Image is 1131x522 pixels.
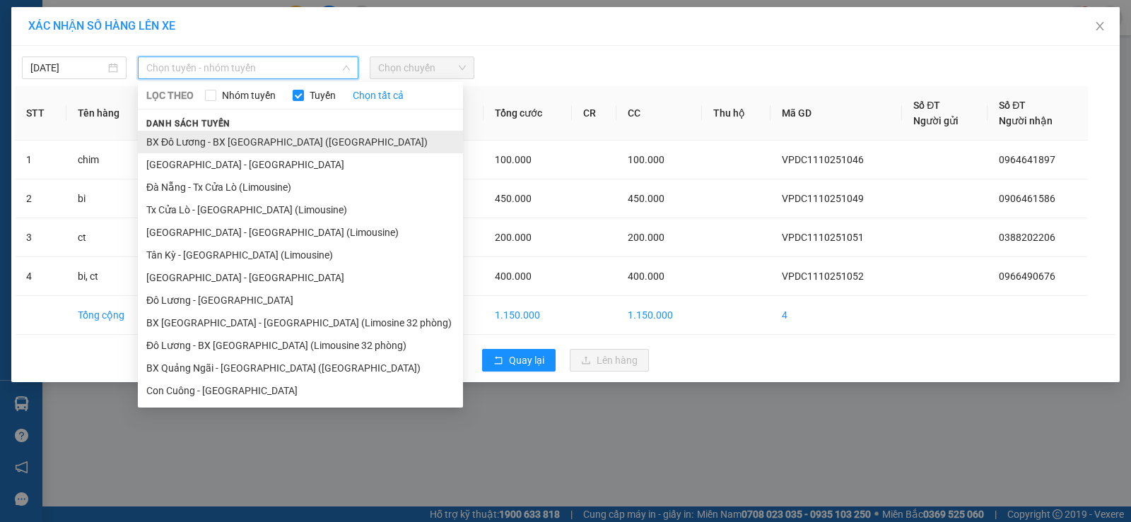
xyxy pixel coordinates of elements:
span: 400.000 [628,271,664,282]
td: bi [66,179,154,218]
li: BX Đô Lương - BX [GEOGRAPHIC_DATA] ([GEOGRAPHIC_DATA]) [138,131,463,153]
button: rollbackQuay lại [482,349,556,372]
li: Tx Cửa Lò - [GEOGRAPHIC_DATA] (Limousine) [138,198,463,221]
span: 100.000 [628,154,664,165]
button: Close [1080,7,1120,47]
li: Đà Nẵng - Tx Cửa Lò (Limousine) [138,176,463,198]
span: Danh sách tuyến [138,117,239,130]
td: 4 [770,296,903,335]
td: chim [66,141,154,179]
li: [GEOGRAPHIC_DATA] - [GEOGRAPHIC_DATA] [138,266,463,289]
td: 3 [15,218,66,257]
th: STT [15,86,66,141]
span: Người gửi [913,115,959,126]
td: 1.150.000 [616,296,702,335]
span: 100.000 [495,154,532,165]
td: Tổng cộng [66,296,154,335]
th: Tổng cước [484,86,572,141]
span: Người nhận [999,115,1053,126]
span: 450.000 [628,193,664,204]
span: rollback [493,355,503,367]
li: Con Cuông - [GEOGRAPHIC_DATA] [138,379,463,402]
span: 450.000 [495,193,532,204]
span: Tuyến [304,88,341,103]
li: BX Quảng Ngãi - [GEOGRAPHIC_DATA] ([GEOGRAPHIC_DATA]) [138,357,463,379]
span: Quay lại [509,352,544,368]
span: 0964641897 [999,154,1055,165]
td: 1.150.000 [484,296,572,335]
li: Đô Lương - [GEOGRAPHIC_DATA] [138,289,463,312]
span: 0906461586 [999,193,1055,204]
span: VPDC1110251049 [782,193,864,204]
span: XÁC NHẬN SỐ HÀNG LÊN XE [28,19,175,32]
li: Tân Kỳ - [GEOGRAPHIC_DATA] (Limousine) [138,244,463,266]
td: ct [66,218,154,257]
th: Tên hàng [66,86,154,141]
span: close [1094,20,1106,32]
span: 0966490676 [999,271,1055,282]
span: 0388202206 [999,232,1055,243]
td: bi, ct [66,257,154,296]
td: 2 [15,179,66,218]
span: Nhóm tuyến [216,88,281,103]
td: 4 [15,257,66,296]
span: LỌC THEO [146,88,194,103]
span: Số ĐT [913,100,940,111]
th: Mã GD [770,86,903,141]
button: uploadLên hàng [570,349,649,372]
span: Chọn chuyến [378,57,466,78]
span: VPDC1110251051 [782,232,864,243]
li: [GEOGRAPHIC_DATA] - [GEOGRAPHIC_DATA] (Limousine) [138,221,463,244]
span: down [342,64,351,72]
span: Chọn tuyến - nhóm tuyến [146,57,350,78]
li: BX [GEOGRAPHIC_DATA] - [GEOGRAPHIC_DATA] (Limosine 32 phòng) [138,312,463,334]
span: 200.000 [628,232,664,243]
span: 200.000 [495,232,532,243]
input: 11/10/2025 [30,60,105,76]
span: 400.000 [495,271,532,282]
span: Số ĐT [999,100,1026,111]
li: Đô Lương - BX [GEOGRAPHIC_DATA] (Limousine 32 phòng) [138,334,463,357]
a: Chọn tất cả [353,88,404,103]
th: Thu hộ [702,86,770,141]
li: [GEOGRAPHIC_DATA] - [GEOGRAPHIC_DATA] [138,153,463,176]
th: CR [572,86,616,141]
td: 1 [15,141,66,179]
span: VPDC1110251046 [782,154,864,165]
th: CC [616,86,702,141]
span: VPDC1110251052 [782,271,864,282]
